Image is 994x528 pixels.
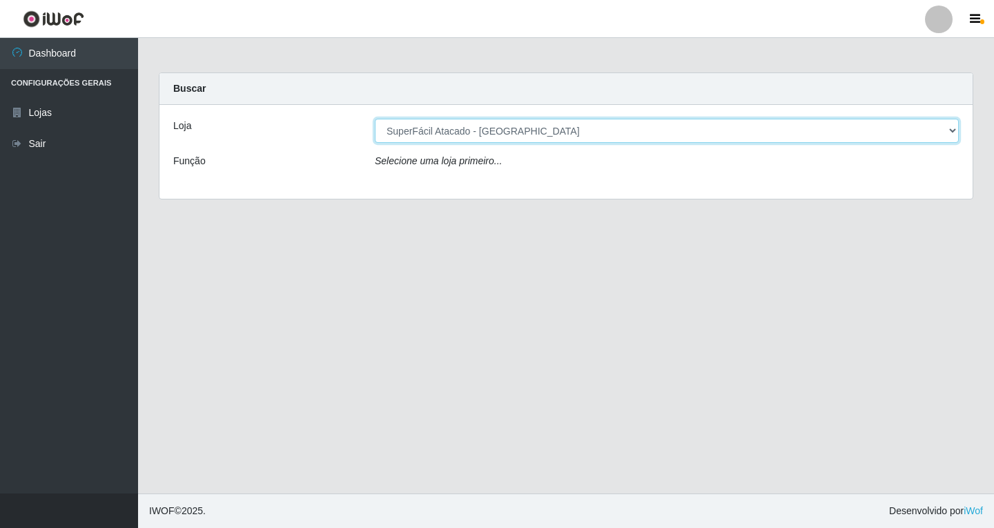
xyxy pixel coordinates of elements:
[173,154,206,168] label: Função
[23,10,84,28] img: CoreUI Logo
[889,504,983,518] span: Desenvolvido por
[964,505,983,516] a: iWof
[149,504,206,518] span: © 2025 .
[173,119,191,133] label: Loja
[149,505,175,516] span: IWOF
[375,155,502,166] i: Selecione uma loja primeiro...
[173,83,206,94] strong: Buscar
